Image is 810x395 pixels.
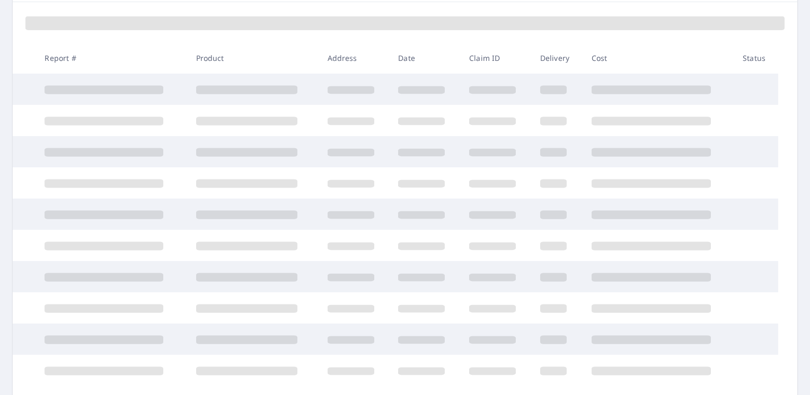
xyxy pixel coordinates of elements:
th: Delivery [532,42,583,74]
th: Claim ID [461,42,532,74]
th: Report # [36,42,187,74]
th: Address [319,42,390,74]
th: Status [734,42,778,74]
th: Cost [583,42,734,74]
th: Product [188,42,319,74]
th: Date [390,42,461,74]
